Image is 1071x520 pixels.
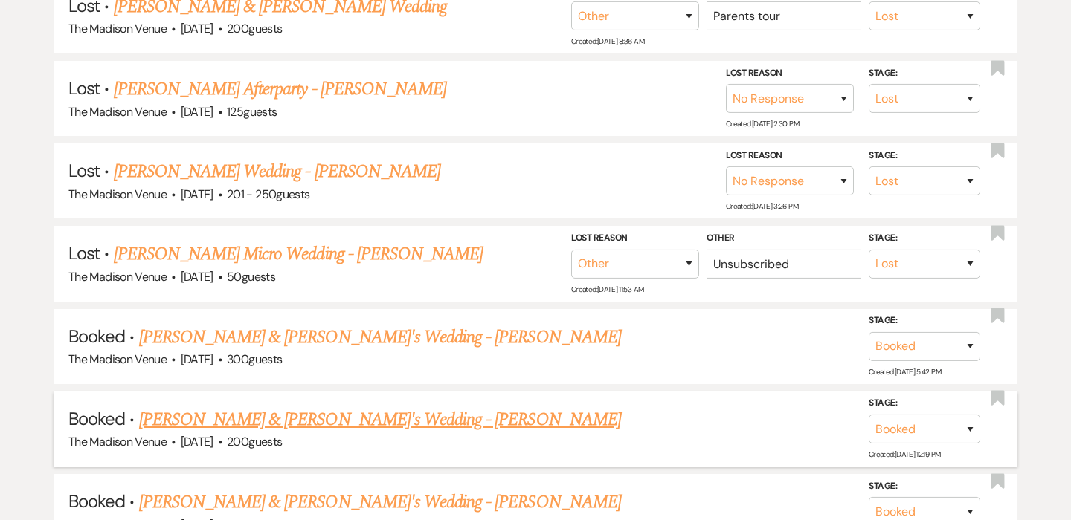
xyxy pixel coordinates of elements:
a: [PERSON_NAME] & [PERSON_NAME]'s Wedding - [PERSON_NAME] [139,489,621,516]
span: The Madison Venue [68,104,167,120]
span: Booked [68,490,125,513]
span: Lost [68,241,100,264]
label: Stage: [869,478,980,495]
label: Stage: [869,65,980,82]
span: Booked [68,325,125,348]
label: Other [707,230,861,247]
span: The Madison Venue [68,186,167,202]
a: [PERSON_NAME] Micro Wedding - [PERSON_NAME] [114,241,483,267]
span: The Madison Venue [68,434,167,449]
span: [DATE] [181,186,213,202]
a: [PERSON_NAME] & [PERSON_NAME]'s Wedding - [PERSON_NAME] [139,406,621,433]
label: Lost Reason [726,148,854,164]
span: Booked [68,407,125,430]
label: Stage: [869,395,980,412]
span: [DATE] [181,104,213,120]
span: 300 guests [227,351,282,367]
a: [PERSON_NAME] Wedding - [PERSON_NAME] [114,158,440,185]
span: Created: [DATE] 2:30 PM [726,119,799,129]
label: Lost Reason [726,65,854,82]
label: Stage: [869,313,980,329]
span: 201 - 250 guests [227,186,309,202]
span: 125 guests [227,104,277,120]
span: 50 guests [227,269,275,285]
span: Created: [DATE] 5:42 PM [869,367,941,377]
span: The Madison Venue [68,269,167,285]
span: [DATE] [181,351,213,367]
span: Lost [68,77,100,100]
span: The Madison Venue [68,351,167,367]
label: Stage: [869,230,980,247]
label: Stage: [869,148,980,164]
span: Created: [DATE] 8:36 AM [571,36,644,46]
span: 200 guests [227,21,282,36]
span: Lost [68,159,100,182]
span: Created: [DATE] 3:26 PM [726,201,798,211]
span: [DATE] [181,434,213,449]
span: [DATE] [181,269,213,285]
span: [DATE] [181,21,213,36]
span: Created: [DATE] 11:53 AM [571,285,643,294]
a: [PERSON_NAME] & [PERSON_NAME]'s Wedding - [PERSON_NAME] [139,324,621,351]
span: The Madison Venue [68,21,167,36]
label: Lost Reason [571,230,699,247]
span: 200 guests [227,434,282,449]
a: [PERSON_NAME] Afterparty - [PERSON_NAME] [114,76,447,103]
span: Created: [DATE] 12:19 PM [869,449,940,459]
